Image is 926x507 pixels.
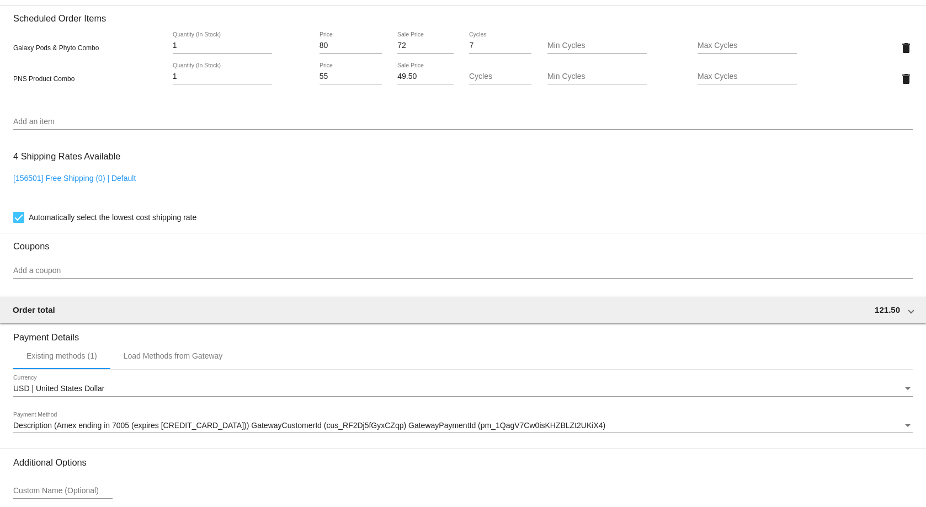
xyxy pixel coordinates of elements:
input: Min Cycles [547,41,647,50]
mat-select: Payment Method [13,421,913,430]
span: Description (Amex ending in 7005 (expires [CREDIT_CARD_DATA])) GatewayCustomerId (cus_RF2Dj5fGyxC... [13,421,605,430]
input: Max Cycles [698,41,797,50]
input: Cycles [469,41,531,50]
a: [156501] Free Shipping (0) | Default [13,174,136,183]
input: Cycles [469,72,531,81]
span: Galaxy Pods & Phyto Combo [13,44,99,52]
mat-icon: delete [900,72,913,86]
input: Price [320,72,382,81]
h3: Additional Options [13,457,913,468]
input: Custom Name (Optional) [13,487,113,495]
input: Sale Price [397,41,454,50]
span: PNS Product Combo [13,75,74,83]
input: Sale Price [397,72,454,81]
div: Load Methods from Gateway [124,351,223,360]
input: Add an item [13,118,913,126]
span: USD | United States Dollar [13,384,104,393]
h3: Payment Details [13,324,913,343]
span: Order total [13,305,55,314]
h3: Scheduled Order Items [13,5,913,24]
div: Existing methods (1) [26,351,97,360]
input: Quantity (In Stock) [173,41,272,50]
input: Min Cycles [547,72,647,81]
h3: 4 Shipping Rates Available [13,145,120,168]
h3: Coupons [13,233,913,252]
input: Price [320,41,382,50]
mat-icon: delete [900,41,913,55]
input: Quantity (In Stock) [173,72,272,81]
span: Automatically select the lowest cost shipping rate [29,211,196,224]
mat-select: Currency [13,385,913,393]
input: Add a coupon [13,266,913,275]
input: Max Cycles [698,72,797,81]
span: 121.50 [875,305,900,314]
